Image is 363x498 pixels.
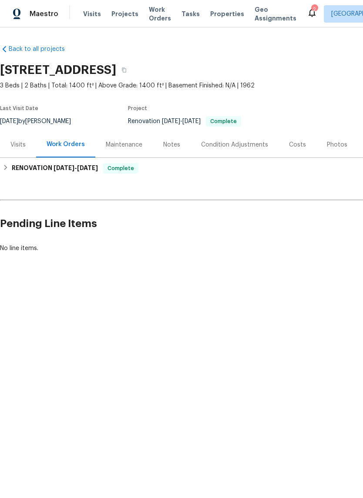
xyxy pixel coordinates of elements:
[255,5,296,23] span: Geo Assignments
[210,10,244,18] span: Properties
[201,140,268,149] div: Condition Adjustments
[162,118,180,124] span: [DATE]
[128,106,147,111] span: Project
[116,62,132,78] button: Copy Address
[182,118,201,124] span: [DATE]
[54,165,98,171] span: -
[128,118,241,124] span: Renovation
[162,118,201,124] span: -
[12,163,98,174] h6: RENOVATION
[10,140,26,149] div: Visits
[181,11,200,17] span: Tasks
[207,119,240,124] span: Complete
[54,165,74,171] span: [DATE]
[47,140,85,149] div: Work Orders
[30,10,58,18] span: Maestro
[106,140,142,149] div: Maintenance
[77,165,98,171] span: [DATE]
[327,140,347,149] div: Photos
[104,164,138,173] span: Complete
[311,5,317,14] div: 2
[111,10,138,18] span: Projects
[149,5,171,23] span: Work Orders
[83,10,101,18] span: Visits
[289,140,306,149] div: Costs
[163,140,180,149] div: Notes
